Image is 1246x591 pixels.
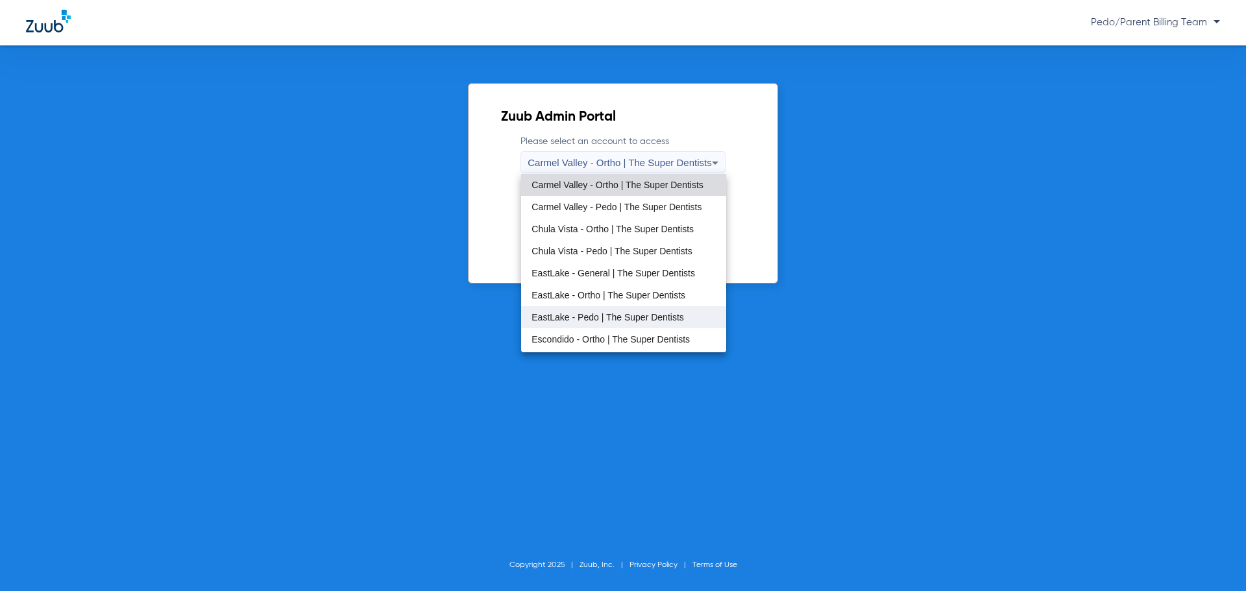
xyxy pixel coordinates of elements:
span: Chula Vista - Ortho | The Super Dentists [531,224,694,234]
span: Carmel Valley - Ortho | The Super Dentists [531,180,703,189]
span: EastLake - General | The Super Dentists [531,269,695,278]
span: EastLake - Pedo | The Super Dentists [531,313,684,322]
span: Escondido - Ortho | The Super Dentists [531,335,690,344]
iframe: Chat Widget [1181,529,1246,591]
span: EastLake - Ortho | The Super Dentists [531,291,685,300]
span: Carmel Valley - Pedo | The Super Dentists [531,202,702,211]
span: Chula Vista - Pedo | The Super Dentists [531,247,692,256]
